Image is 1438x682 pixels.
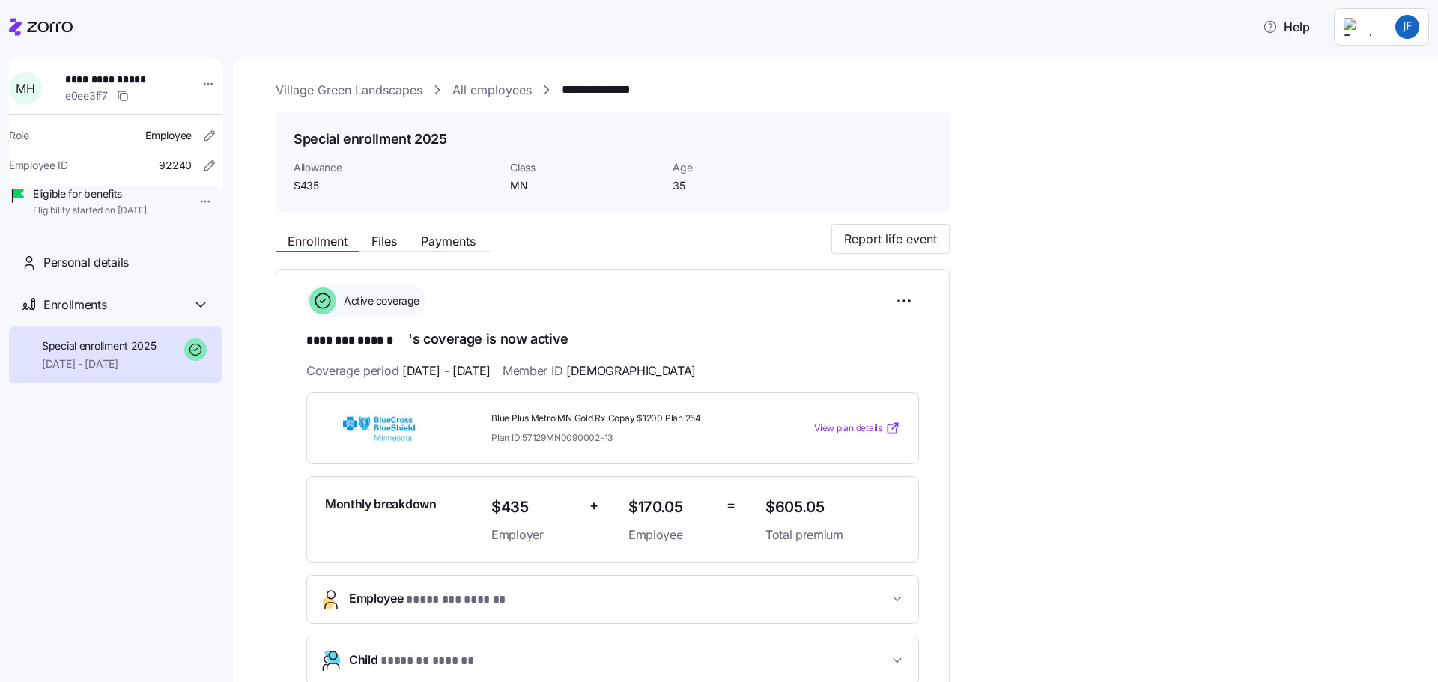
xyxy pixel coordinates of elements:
span: Employer [491,526,577,544]
span: M H [16,82,34,94]
span: [DATE] - [DATE] [42,356,157,371]
span: Class [510,160,661,175]
img: Employer logo [1344,18,1374,36]
span: Employee [349,589,515,609]
span: $605.05 [765,495,900,520]
span: Eligible for benefits [33,186,147,201]
span: + [589,495,598,517]
span: $170.05 [628,495,715,520]
span: Blue Plus Metro MN Gold Rx Copay $1200 Plan 254 [491,412,753,425]
span: = [726,495,735,517]
a: View plan details [814,421,900,436]
span: Plan ID: 57129MN0090002-13 [491,431,613,444]
span: Personal details [43,253,129,272]
span: Member ID [503,362,696,380]
span: Employee ID [9,158,68,173]
span: 35 [673,178,823,193]
span: Report life event [844,230,937,248]
h1: Special enrollment 2025 [294,130,447,148]
span: Help [1263,18,1310,36]
span: Eligibility started on [DATE] [33,204,147,217]
span: Active coverage [339,293,419,308]
img: 21782d9a972154e1077e9390cd91bd86 [1395,15,1419,39]
span: View plan details [814,421,882,436]
span: Special enrollment 2025 [42,338,157,353]
img: BlueCross BlueShield of Minnesota [325,411,433,445]
span: [DATE] - [DATE] [402,362,491,380]
span: Child [349,651,481,671]
span: Payments [421,235,476,247]
button: Report life event [831,224,950,254]
span: e0ee3ff7 [65,88,108,103]
span: Enrollment [288,235,348,247]
span: Role [9,128,29,143]
a: All employees [452,81,532,100]
a: Village Green Landscapes [276,81,422,100]
span: MN [510,178,661,193]
span: Coverage period [306,362,491,380]
span: Employee [145,128,192,143]
span: [DEMOGRAPHIC_DATA] [566,362,696,380]
span: Monthly breakdown [325,495,437,514]
span: Allowance [294,160,498,175]
h1: 's coverage is now active [306,329,919,350]
span: 92240 [159,158,192,173]
span: Enrollments [43,296,106,314]
span: Age [673,160,823,175]
span: $435 [294,178,498,193]
span: $435 [491,495,577,520]
span: Files [371,235,397,247]
button: Help [1251,12,1322,42]
span: Employee [628,526,715,544]
span: Total premium [765,526,900,544]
